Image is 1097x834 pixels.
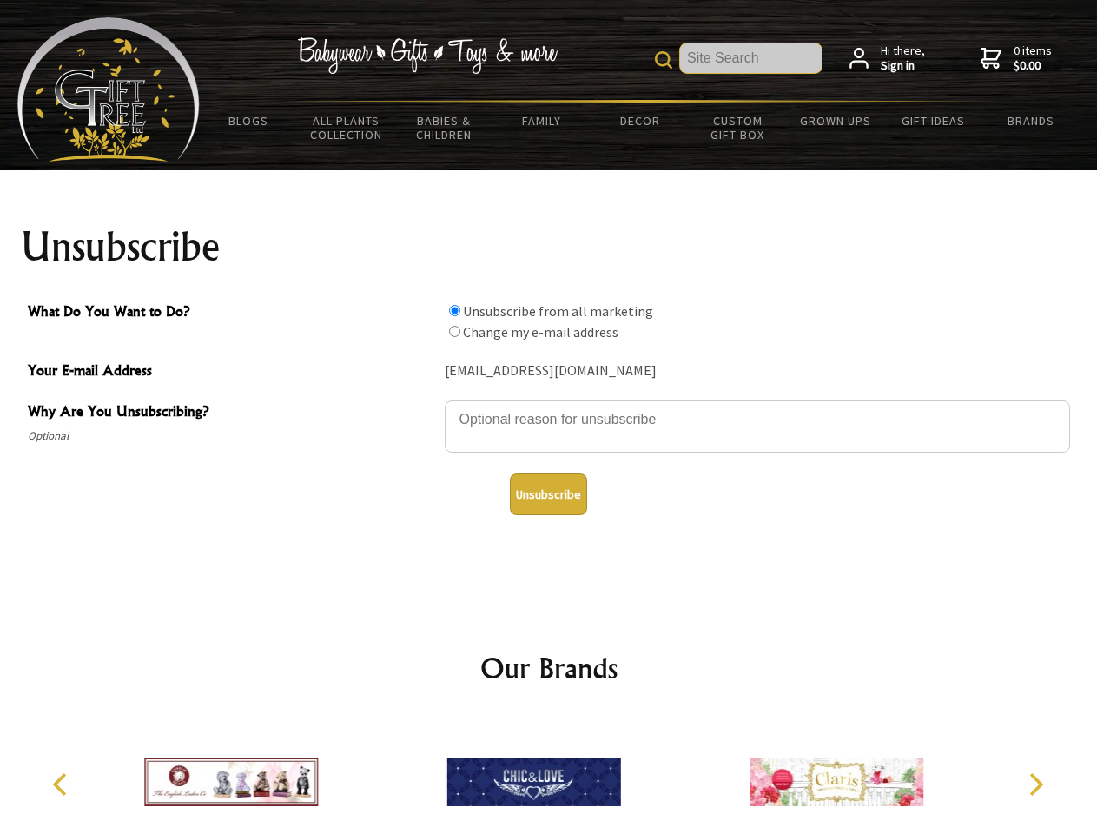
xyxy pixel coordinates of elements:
a: All Plants Collection [298,103,396,153]
a: Gift Ideas [884,103,982,139]
a: Grown Ups [786,103,884,139]
span: Why Are You Unsubscribing? [28,400,436,426]
span: Optional [28,426,436,447]
strong: $0.00 [1014,58,1052,74]
a: Brands [982,103,1080,139]
input: Site Search [680,43,822,73]
a: BLOGS [200,103,298,139]
button: Previous [43,765,82,804]
strong: Sign in [881,58,925,74]
img: product search [655,51,672,69]
span: What Do You Want to Do? [28,301,436,326]
a: Custom Gift Box [689,103,787,153]
img: Babyware - Gifts - Toys and more... [17,17,200,162]
a: Decor [591,103,689,139]
a: 0 items$0.00 [981,43,1052,74]
span: 0 items [1014,43,1052,74]
a: Family [493,103,591,139]
a: Hi there,Sign in [849,43,925,74]
input: What Do You Want to Do? [449,326,460,337]
h2: Our Brands [35,647,1063,689]
a: Babies & Children [395,103,493,153]
label: Change my e-mail address [463,323,618,341]
img: Babywear - Gifts - Toys & more [297,37,558,74]
h1: Unsubscribe [21,226,1077,268]
button: Unsubscribe [510,473,587,515]
input: What Do You Want to Do? [449,305,460,316]
span: Your E-mail Address [28,360,436,385]
span: Hi there, [881,43,925,74]
label: Unsubscribe from all marketing [463,302,653,320]
button: Next [1016,765,1054,804]
textarea: Why Are You Unsubscribing? [445,400,1070,453]
div: [EMAIL_ADDRESS][DOMAIN_NAME] [445,358,1070,385]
